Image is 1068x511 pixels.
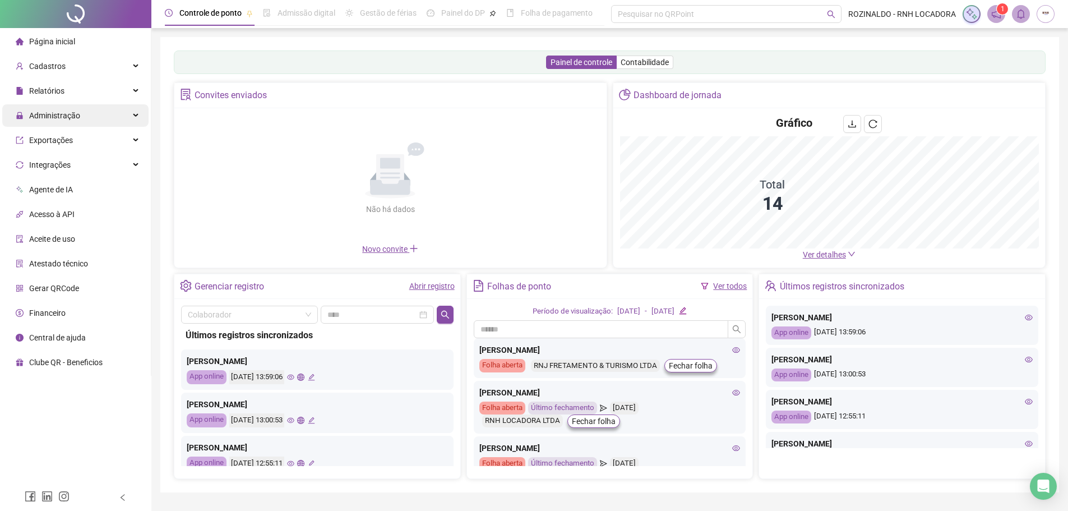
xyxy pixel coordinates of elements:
span: eye [287,374,294,381]
span: Novo convite [362,245,418,254]
div: [PERSON_NAME] [479,442,741,454]
span: Administração [29,111,80,120]
span: sync [16,161,24,169]
span: global [297,417,304,424]
span: eye [287,417,294,424]
div: Convites enviados [195,86,267,105]
span: Gerar QRCode [29,284,79,293]
span: eye [287,460,294,467]
div: Open Intercom Messenger [1030,473,1057,500]
div: Último fechamento [528,457,597,470]
span: sun [345,9,353,17]
span: export [16,136,24,144]
span: Fechar folha [669,360,713,372]
div: RNH LOCADORA LTDA [482,415,563,427]
span: clock-circle [165,9,173,17]
span: pushpin [246,10,253,17]
span: eye [732,444,740,452]
div: [DATE] 13:00:53 [229,413,284,427]
span: qrcode [16,284,24,292]
span: global [297,460,304,467]
div: RNJ FRETAMENTO & TURISMO LTDA [531,360,660,372]
span: edit [308,460,315,467]
div: [PERSON_NAME] [187,441,448,454]
span: solution [16,260,24,268]
span: file-done [263,9,271,17]
span: send [600,457,607,470]
div: [DATE] [610,402,639,415]
span: dollar [16,309,24,317]
span: Contabilidade [621,58,669,67]
span: Relatórios [29,86,64,95]
span: eye [732,389,740,397]
span: download [848,119,857,128]
div: [DATE] 13:59:06 [771,326,1033,339]
div: App online [771,411,811,423]
a: Abrir registro [409,282,455,291]
div: [PERSON_NAME] [479,344,741,356]
span: lock [16,112,24,119]
span: Acesso à API [29,210,75,219]
span: Agente de IA [29,185,73,194]
div: [PERSON_NAME] [771,353,1033,366]
span: search [732,325,741,334]
div: Dashboard de jornada [634,86,722,105]
span: filter [701,282,709,290]
span: linkedin [41,491,53,502]
div: Folha aberta [479,359,525,372]
div: [DATE] 12:55:11 [771,411,1033,423]
div: [PERSON_NAME] [771,395,1033,408]
div: [PERSON_NAME] [187,398,448,411]
button: Fechar folha [567,415,620,428]
div: [DATE] [617,306,640,317]
div: [DATE] 13:00:53 [771,369,1033,381]
span: gift [16,358,24,366]
img: 53026 [1037,6,1054,22]
div: Folhas de ponto [487,277,551,296]
span: Controle de ponto [179,8,242,17]
div: App online [771,326,811,339]
span: edit [308,374,315,381]
span: down [848,250,856,258]
span: instagram [58,491,70,502]
span: Ver detalhes [803,250,846,259]
div: [DATE] 13:59:06 [229,370,284,384]
span: eye [1025,356,1033,363]
span: book [506,9,514,17]
span: api [16,210,24,218]
span: file [16,87,24,95]
span: team [765,280,776,292]
button: Fechar folha [664,359,717,372]
span: Atestado técnico [29,259,88,268]
span: reload [868,119,877,128]
span: solution [180,89,192,100]
h4: Gráfico [776,115,812,131]
img: sparkle-icon.fc2bf0ac1784a2077858766a79e2daf3.svg [965,8,978,20]
a: Ver todos [713,282,747,291]
a: Ver detalhes down [803,250,856,259]
div: Folha aberta [479,402,525,415]
span: left [119,494,127,501]
div: Gerenciar registro [195,277,264,296]
span: plus [409,244,418,253]
div: Últimos registros sincronizados [186,328,449,342]
span: dashboard [427,9,434,17]
span: info-circle [16,334,24,342]
div: [DATE] 12:55:11 [229,457,284,471]
span: home [16,38,24,45]
div: [PERSON_NAME] [187,355,448,367]
span: eye [1025,440,1033,448]
span: Página inicial [29,37,75,46]
div: App online [771,369,811,381]
span: Integrações [29,160,71,169]
span: user-add [16,62,24,70]
span: file-text [473,280,484,292]
span: Folha de pagamento [521,8,593,17]
div: Último fechamento [528,402,597,415]
span: send [600,402,607,415]
div: Folha aberta [479,457,525,470]
div: [DATE] [610,457,639,470]
span: edit [679,307,686,314]
span: eye [1025,398,1033,406]
div: Últimos registros sincronizados [780,277,904,296]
